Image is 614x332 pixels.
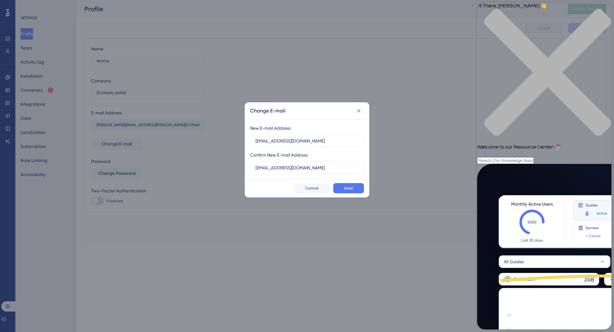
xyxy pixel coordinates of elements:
[2,2,17,17] button: Open AI Assistant Launcher
[256,137,358,144] input: sample@address.com
[344,186,353,191] span: Save
[256,164,358,171] input: sample@address.com
[15,2,40,9] span: Need Help?
[305,186,319,191] span: Cancel
[4,4,15,15] img: launcher-image-alternative-text
[250,151,308,159] div: Confirm New E-mail Address
[43,3,47,8] div: 9+
[250,124,291,132] div: New E-mail Address
[250,107,286,115] h2: Change E-mail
